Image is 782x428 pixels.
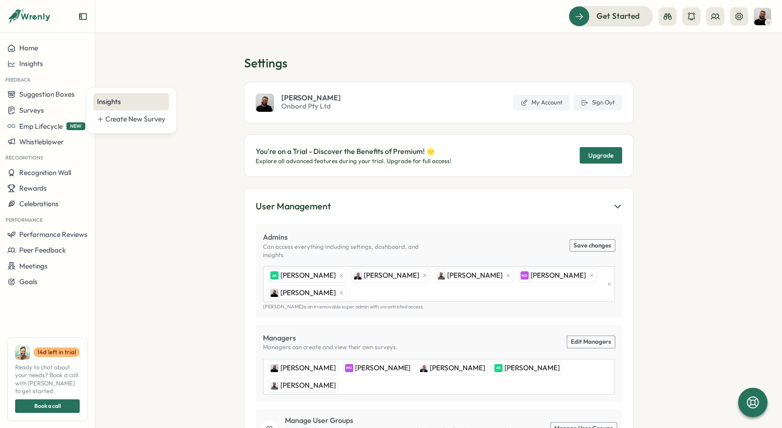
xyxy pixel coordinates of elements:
[270,289,279,297] img: Adrian Cardenosa
[596,10,640,22] span: Get Started
[263,304,615,310] p: [PERSON_NAME] is an irremovable super admin with unrestricted access.
[19,137,64,146] span: Whistleblower
[346,365,352,370] span: WO
[78,12,87,21] button: Expand sidebar
[285,415,520,426] p: Manage User Groups
[437,271,445,280] img: Reece Wagner
[256,199,331,214] div: User Management
[263,332,398,344] p: Managers
[19,199,59,208] span: Celebrations
[281,94,341,101] span: [PERSON_NAME]
[19,230,87,239] span: Performance Reviews
[244,55,634,71] h1: Settings
[354,271,362,280] img: Hugh O'Brien
[19,59,43,68] span: Insights
[592,99,615,107] span: Sign Out
[19,262,48,270] span: Meetings
[570,240,615,252] button: Save changes
[256,157,451,165] p: Explore all advanced features during your trial. Upgrade for full access!
[263,243,439,259] p: Can access everything including settings, dashboard, and insights
[496,365,501,370] span: AR
[355,363,410,373] span: [PERSON_NAME]
[15,399,80,413] button: Book a call
[19,44,38,52] span: Home
[34,400,61,412] span: Book a call
[15,345,30,360] img: Ali Khan
[521,273,527,278] span: WO
[93,110,169,128] a: Create New Survey
[280,380,336,390] span: [PERSON_NAME]
[531,99,563,107] span: My Account
[93,93,169,110] a: Insights
[530,270,586,280] span: [PERSON_NAME]
[270,381,279,390] img: Reece Wagner
[280,270,336,280] span: [PERSON_NAME]
[567,336,615,348] a: Edit Managers
[569,6,653,26] button: Get Started
[420,364,428,372] img: Hugh O'Brien
[281,101,341,111] span: Onbord Pty Ltd
[19,184,47,192] span: Rewards
[272,273,277,278] span: AR
[513,95,570,110] a: My Account
[33,347,80,357] a: 14d left in trial
[364,270,419,280] span: [PERSON_NAME]
[256,93,274,112] img: Adrian Cardenosa
[19,106,44,115] span: Surveys
[580,147,622,164] button: Upgrade
[263,343,398,351] p: Managers can create and view their own surveys.
[270,364,279,372] img: Adrian Cardenosa
[19,168,71,177] span: Recognition Wall
[574,95,622,110] button: Sign Out
[19,122,63,131] span: Emp Lifecycle
[105,114,165,124] div: Create New Survey
[754,8,771,25] img: Adrian Cardenosa
[97,97,165,107] div: Insights
[256,199,622,214] button: User Management
[15,363,80,395] span: Ready to chat about your needs? Book a call with [PERSON_NAME] to get started.
[447,270,503,280] span: [PERSON_NAME]
[280,363,336,373] span: [PERSON_NAME]
[256,146,451,157] p: You're on a Trial - Discover the Benefits of Premium! 🌟
[588,152,613,159] span: Upgrade
[280,288,336,298] span: [PERSON_NAME]
[19,90,75,99] span: Suggestion Boxes
[430,363,485,373] span: [PERSON_NAME]
[66,122,85,130] span: NEW
[19,277,38,286] span: Goals
[504,363,560,373] span: [PERSON_NAME]
[19,246,66,254] span: Peer Feedback
[263,231,439,243] p: Admins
